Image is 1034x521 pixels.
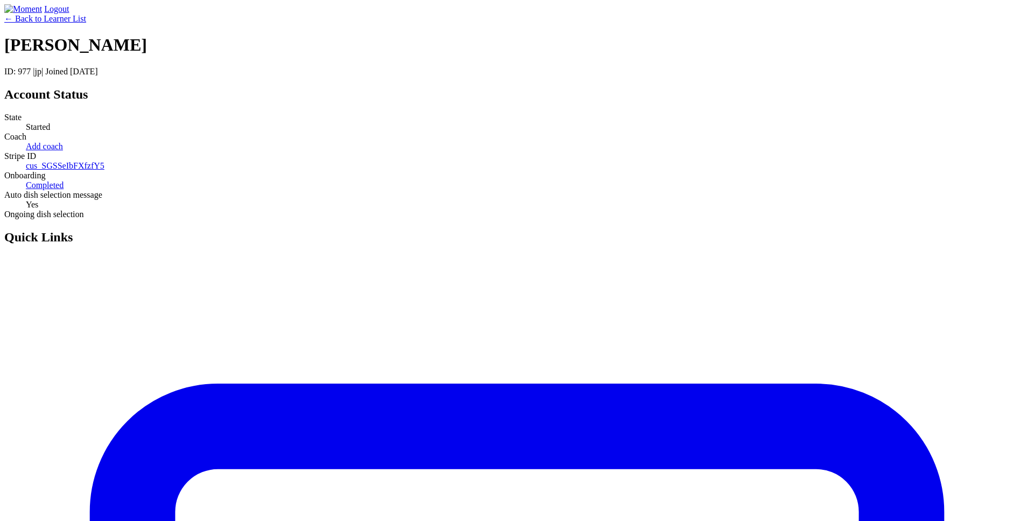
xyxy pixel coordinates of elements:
[44,4,69,13] a: Logout
[4,190,1030,200] dt: Auto dish selection message
[4,132,1030,142] dt: Coach
[4,14,86,23] a: ← Back to Learner List
[4,35,1030,55] h1: [PERSON_NAME]
[4,230,1030,245] h2: Quick Links
[26,142,63,151] a: Add coach
[4,151,1030,161] dt: Stripe ID
[4,87,1030,102] h2: Account Status
[26,122,50,131] span: Started
[4,113,1030,122] dt: State
[4,210,1030,219] dt: Ongoing dish selection
[4,171,1030,180] dt: Onboarding
[26,180,64,190] a: Completed
[35,67,41,76] span: jp
[4,67,1030,77] p: ID: 977 | | Joined [DATE]
[26,200,38,209] span: Yes
[4,4,42,14] img: Moment
[26,161,104,170] a: cus_SGSSeIbFXfzfY5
